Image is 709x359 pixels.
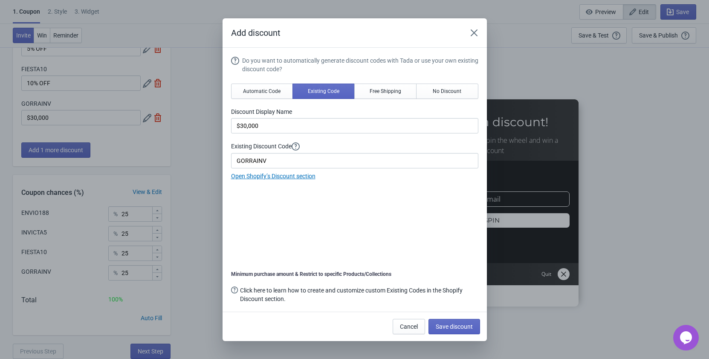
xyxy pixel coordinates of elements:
button: No Discount [416,84,478,99]
span: Cancel [400,323,418,330]
span: No Discount [433,88,461,95]
button: Save discount [428,319,480,334]
div: Click here to learn how to create and customize custom Existing Codes in the Shopify Discount sec... [240,286,478,303]
span: Automatic Code [243,88,281,95]
button: Automatic Code [231,84,293,99]
label: Discount Display Name [231,107,478,116]
div: Do you want to automatically generate discount codes with Tada or use your own existing discount ... [242,56,478,73]
button: Existing Code [292,84,355,99]
button: Free Shipping [354,84,417,99]
label: Existing Discount Code [231,142,478,151]
button: Close [466,25,482,41]
button: Cancel [393,319,425,334]
div: Minimum purchase amount & Restrict to specific Products/Collections [231,271,478,278]
span: Existing Code [308,88,339,95]
span: Save discount [436,323,473,330]
iframe: chat widget [673,325,700,350]
h2: Add discount [231,27,458,39]
span: Free Shipping [370,88,401,95]
a: Open Shopify’s Discount section [231,173,315,179]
